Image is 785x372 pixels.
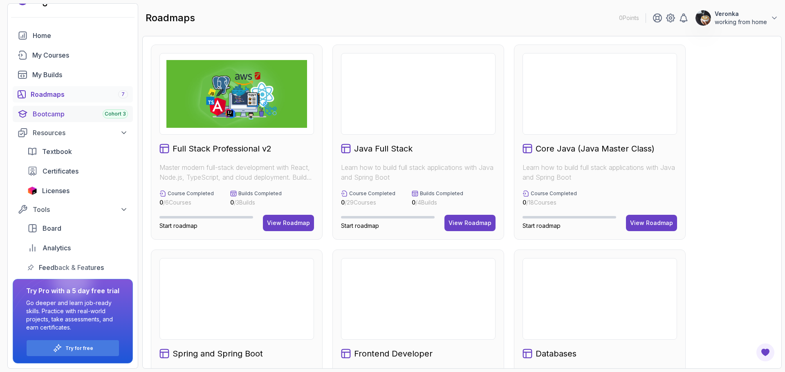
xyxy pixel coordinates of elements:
[630,219,673,227] div: View Roadmap
[159,163,314,182] p: Master modern full-stack development with React, Node.js, TypeScript, and cloud deployment. Build...
[531,190,577,197] p: Course Completed
[13,202,133,217] button: Tools
[695,10,778,26] button: user profile imageVeronkaworking from home
[341,222,379,229] span: Start roadmap
[33,205,128,214] div: Tools
[349,190,395,197] p: Course Completed
[341,199,345,206] span: 0
[756,343,775,362] button: Open Feedback Button
[159,198,214,207] p: / 6 Courses
[22,163,133,179] a: certificates
[22,183,133,199] a: licenses
[43,223,61,233] span: Board
[354,348,433,359] h2: Frontend Developer
[13,86,133,102] a: roadmaps
[42,186,70,196] span: Licenses
[22,220,133,236] a: board
[536,143,655,154] h2: Core Java (Java Master Class)
[159,222,197,229] span: Start roadmap
[449,219,491,227] div: View Roadmap
[354,143,413,154] h2: Java Full Stack
[341,198,395,207] p: / 29 Courses
[65,345,93,352] a: Try for free
[626,215,677,231] button: View Roadmap
[33,109,128,119] div: Bootcamp
[39,263,104,272] span: Feedback & Features
[173,143,271,154] h2: Full Stack Professional v2
[444,215,496,231] button: View Roadmap
[13,106,133,122] a: bootcamp
[168,190,214,197] p: Course Completed
[13,125,133,140] button: Resources
[166,60,307,128] img: Full Stack Professional v2
[22,259,133,276] a: feedback
[230,198,282,207] p: / 3 Builds
[33,31,128,40] div: Home
[33,128,128,138] div: Resources
[13,47,133,63] a: courses
[27,187,37,195] img: jetbrains icon
[26,299,119,332] p: Go deeper and learn job-ready skills. Practice with real-world projects, take assessments, and ea...
[523,163,677,182] p: Learn how to build full stack applications with Java and Spring Boot
[32,50,128,60] div: My Courses
[263,215,314,231] button: View Roadmap
[420,190,463,197] p: Builds Completed
[715,10,767,18] p: Veronka
[43,166,78,176] span: Certificates
[121,91,125,98] span: 7
[173,348,263,359] h2: Spring and Spring Boot
[536,348,576,359] h2: Databases
[619,14,639,22] p: 0 Points
[412,199,415,206] span: 0
[412,198,463,207] p: / 4 Builds
[230,199,234,206] span: 0
[238,190,282,197] p: Builds Completed
[13,27,133,44] a: home
[32,70,128,80] div: My Builds
[341,163,496,182] p: Learn how to build full stack applications with Java and Spring Boot
[31,89,128,99] div: Roadmaps
[22,143,133,160] a: textbook
[146,11,195,25] h2: roadmaps
[26,340,119,356] button: Try for free
[22,240,133,256] a: analytics
[523,198,577,207] p: / 18 Courses
[523,222,561,229] span: Start roadmap
[267,219,310,227] div: View Roadmap
[695,10,711,26] img: user profile image
[13,67,133,83] a: builds
[43,243,71,253] span: Analytics
[105,111,126,117] span: Cohort 3
[523,199,526,206] span: 0
[42,147,72,156] span: Textbook
[715,18,767,26] p: working from home
[159,199,163,206] span: 0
